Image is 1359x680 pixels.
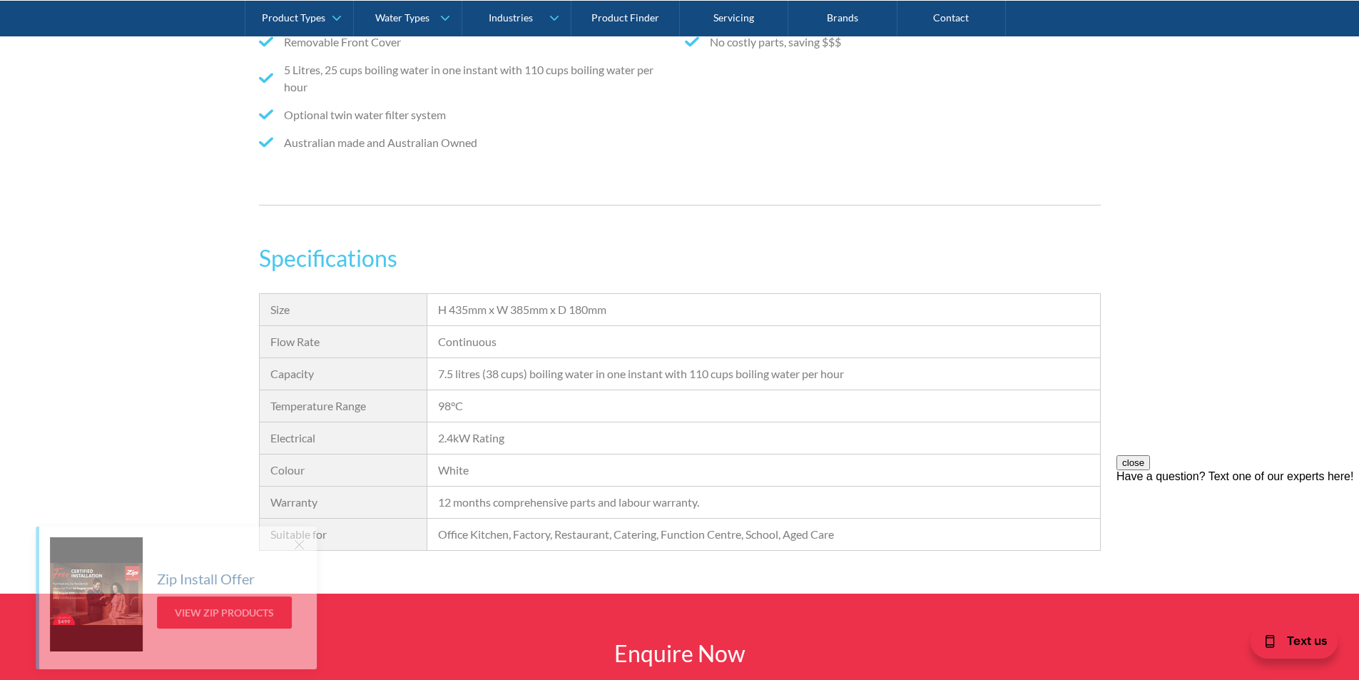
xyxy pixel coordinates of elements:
li: Removable Front Cover [259,34,674,51]
div: White [438,462,1089,479]
div: Product Types [262,11,325,24]
div: 98°C [438,397,1089,415]
div: H 435mm x W 385mm x D 180mm [438,301,1089,318]
li: Optional twin water filter system [259,106,674,123]
div: Water Types [375,11,429,24]
div: Suitable for [270,526,417,543]
div: 12 months comprehensive parts and labour warranty. [438,494,1089,511]
div: Electrical [270,430,417,447]
div: Continuous [438,333,1089,350]
li: Australian made and Australian Owned [259,134,674,151]
iframe: podium webchat widget prompt [1116,455,1359,626]
h2: Enquire Now [473,636,887,671]
div: Warranty [270,494,417,511]
div: 2.4kW Rating [438,430,1089,447]
div: Capacity [270,365,417,382]
a: View Zip Products [157,597,292,629]
div: Size [270,301,417,318]
h5: Zip Install Offer [157,568,255,589]
li: 5 Litres, 25 cups boiling water in one instant with 110 cups boiling water per hour [259,61,674,96]
li: No costly parts, saving $$$ [685,34,1100,51]
div: Industries [489,11,533,24]
div: Flow Rate [270,333,417,350]
div: Colour [270,462,417,479]
img: Zip Install Offer [50,537,143,651]
div: Temperature Range [270,397,417,415]
iframe: podium webchat widget bubble [1216,609,1359,680]
div: 7.5 litres (38 cups) boiling water in one instant with 110 cups boiling water per hour [438,365,1089,382]
h3: Specifications [259,241,1101,275]
div: Office Kitchen, Factory, Restaurant, Catering, Function Centre, School, Aged Care [438,526,1089,543]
